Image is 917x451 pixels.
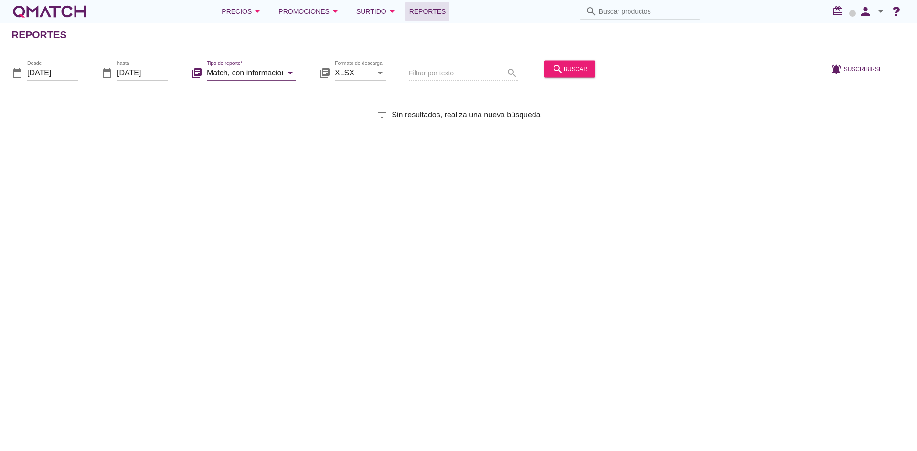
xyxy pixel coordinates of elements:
i: search [586,6,597,17]
i: arrow_drop_down [374,67,386,78]
div: buscar [552,63,587,74]
i: arrow_drop_down [386,6,398,17]
i: filter_list [376,109,388,121]
button: Promociones [271,2,349,21]
div: Promociones [278,6,341,17]
i: notifications_active [831,63,844,74]
button: Precios [214,2,271,21]
i: library_books [191,67,203,78]
input: Formato de descarga [335,65,373,80]
div: Surtido [356,6,398,17]
input: hasta [117,65,168,80]
i: arrow_drop_down [285,67,296,78]
h2: Reportes [11,27,67,42]
a: white-qmatch-logo [11,2,88,21]
i: arrow_drop_down [875,6,886,17]
div: Precios [222,6,263,17]
i: date_range [11,67,23,78]
button: Surtido [349,2,405,21]
span: Sin resultados, realiza una nueva búsqueda [392,109,540,121]
i: date_range [101,67,113,78]
input: Desde [27,65,78,80]
button: Suscribirse [823,60,890,77]
i: search [552,63,564,74]
span: Suscribirse [844,64,883,73]
i: library_books [319,67,331,78]
i: arrow_drop_down [252,6,263,17]
input: Tipo de reporte* [207,65,283,80]
i: arrow_drop_down [330,6,341,17]
span: Reportes [409,6,446,17]
i: person [856,5,875,18]
input: Buscar productos [599,4,694,19]
i: redeem [832,5,847,17]
button: buscar [544,60,595,77]
a: Reportes [405,2,450,21]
